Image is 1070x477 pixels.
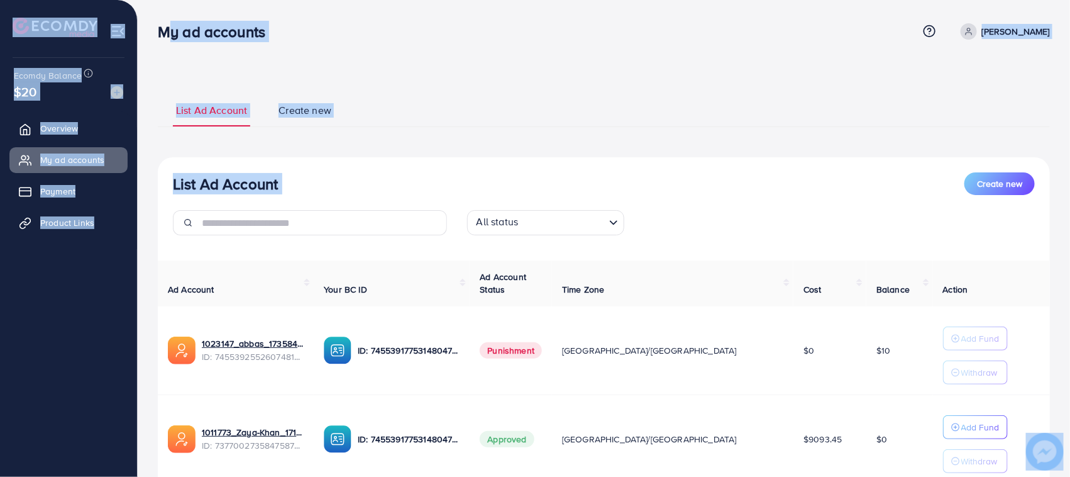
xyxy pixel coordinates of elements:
a: Overview [9,116,128,141]
img: image [1026,433,1064,471]
p: ID: 7455391775314804752 [358,343,460,358]
span: Your BC ID [324,283,367,296]
p: ID: 7455391775314804752 [358,432,460,447]
span: List Ad Account [176,103,247,118]
span: Payment [40,185,75,198]
p: [PERSON_NAME] [982,24,1050,39]
span: ID: 7455392552607481857 [202,351,304,363]
span: All status [474,212,521,232]
span: Create new [977,177,1022,190]
h3: List Ad Account [173,175,278,193]
span: My ad accounts [40,154,104,166]
span: $20 [14,82,36,101]
span: Cost [803,283,822,296]
button: Add Fund [943,327,1008,351]
span: Product Links [40,216,94,229]
h3: My ad accounts [158,23,275,41]
span: $10 [876,344,890,357]
img: ic-ads-acc.e4c84228.svg [168,425,196,453]
div: <span class='underline'>1011773_Zaya-Khan_1717592302951</span></br>7377002735847587841 [202,426,304,452]
img: logo [13,18,97,37]
p: Withdraw [961,365,998,380]
span: Approved [480,431,534,447]
span: ID: 7377002735847587841 [202,439,304,452]
span: $0 [803,344,814,357]
p: Add Fund [961,420,1000,435]
span: Create new [279,103,331,118]
a: My ad accounts [9,147,128,172]
span: Punishment [480,342,542,359]
img: ic-ba-acc.ded83a64.svg [324,425,351,453]
span: Balance [876,283,910,296]
div: <span class='underline'>1023147_abbas_1735843853887</span></br>7455392552607481857 [202,337,304,363]
input: Search for option [522,213,604,232]
span: $9093.45 [803,433,842,446]
span: Ad Account Status [480,271,526,296]
button: Create new [964,172,1035,195]
div: Search for option [467,210,624,235]
button: Add Fund [943,415,1008,439]
span: Time Zone [562,283,604,296]
a: 1023147_abbas_1735843853887 [202,337,304,350]
span: Ad Account [168,283,214,296]
p: Add Fund [961,331,1000,346]
a: [PERSON_NAME] [956,23,1050,40]
img: ic-ads-acc.e4c84228.svg [168,337,196,364]
span: $0 [876,433,887,446]
a: Payment [9,179,128,204]
button: Withdraw [943,361,1008,384]
button: Withdraw [943,449,1008,473]
span: Action [943,283,968,296]
span: [GEOGRAPHIC_DATA]/[GEOGRAPHIC_DATA] [562,433,737,446]
img: ic-ba-acc.ded83a64.svg [324,337,351,364]
a: Product Links [9,210,128,235]
span: [GEOGRAPHIC_DATA]/[GEOGRAPHIC_DATA] [562,344,737,357]
img: menu [111,24,125,38]
span: Overview [40,122,78,135]
span: Ecomdy Balance [14,69,82,82]
p: Withdraw [961,454,998,469]
img: image [111,86,123,99]
a: 1011773_Zaya-Khan_1717592302951 [202,426,304,439]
